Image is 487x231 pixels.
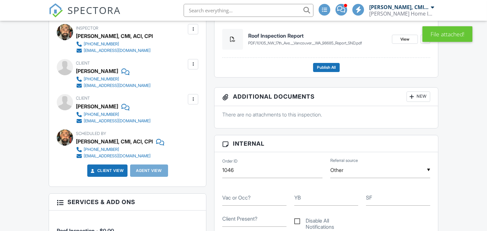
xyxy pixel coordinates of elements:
div: [PERSON_NAME], CMI, ACI, CPI [76,31,153,41]
h3: Internal [214,135,438,152]
div: [EMAIL_ADDRESS][DOMAIN_NAME] [84,118,151,124]
div: [PHONE_NUMBER] [84,42,119,47]
div: [EMAIL_ADDRESS][DOMAIN_NAME] [84,153,151,159]
div: [PERSON_NAME] [76,66,118,76]
img: The Best Home Inspection Software - Spectora [49,3,63,18]
input: Vac or Occ? [222,190,286,206]
a: [EMAIL_ADDRESS][DOMAIN_NAME] [76,118,151,124]
div: File attached! [422,26,472,42]
label: Referral source [330,158,358,164]
div: [PHONE_NUMBER] [84,147,119,152]
a: Client View [90,167,124,174]
a: [EMAIL_ADDRESS][DOMAIN_NAME] [76,47,151,54]
span: Client [76,96,90,101]
div: [EMAIL_ADDRESS][DOMAIN_NAME] [84,48,151,53]
label: SF [366,194,372,201]
div: [PHONE_NUMBER] [84,112,119,117]
p: There are no attachments to this inspection. [222,111,430,118]
div: New [407,91,430,102]
label: Vac or Occ? [222,194,250,201]
span: Client [76,61,90,66]
a: [PHONE_NUMBER] [76,111,151,118]
a: [EMAIL_ADDRESS][DOMAIN_NAME] [76,82,151,89]
input: SF [366,190,430,206]
a: SPECTORA [49,9,121,22]
div: [PERSON_NAME] [76,102,118,111]
label: Order ID [222,158,237,164]
span: Inspector [76,26,98,30]
label: Client Present? [222,215,257,222]
span: SPECTORA [67,3,121,17]
input: Client Present? [222,211,286,227]
a: [PHONE_NUMBER] [76,41,151,47]
label: YB [294,194,301,201]
div: [PHONE_NUMBER] [84,77,119,82]
div: Nickelsen Home Inspections, LLC [369,10,434,17]
input: YB [294,190,358,206]
div: [PERSON_NAME], CMI, ACI, CPI [369,4,429,10]
div: [PERSON_NAME], CMI, ACI, CPI [76,137,153,146]
label: Disable All Notifications [294,218,358,226]
h3: Services & Add ons [49,194,206,211]
a: [PHONE_NUMBER] [76,146,159,153]
a: [EMAIL_ADDRESS][DOMAIN_NAME] [76,153,159,159]
span: Scheduled By [76,131,106,136]
input: Search everything... [184,4,313,17]
h3: Additional Documents [214,88,438,106]
div: [EMAIL_ADDRESS][DOMAIN_NAME] [84,83,151,88]
a: [PHONE_NUMBER] [76,76,151,82]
